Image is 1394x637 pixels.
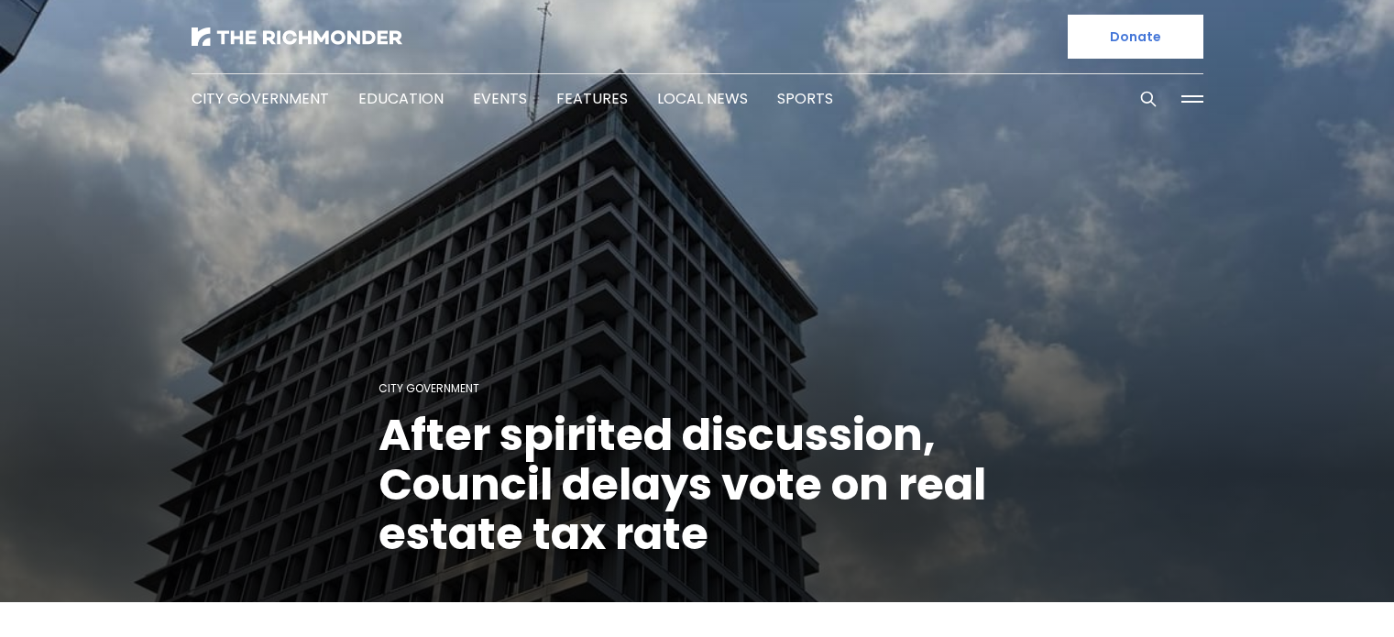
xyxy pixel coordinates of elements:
[556,88,628,109] a: Features
[379,411,1016,559] h1: After spirited discussion, Council delays vote on real estate tax rate
[936,547,1394,637] iframe: portal-trigger
[358,88,444,109] a: Education
[1135,85,1162,113] button: Search this site
[379,380,479,396] a: City Government
[473,88,527,109] a: Events
[777,88,833,109] a: Sports
[192,27,402,46] img: The Richmonder
[192,88,329,109] a: City Government
[657,88,748,109] a: Local News
[1068,15,1203,59] a: Donate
